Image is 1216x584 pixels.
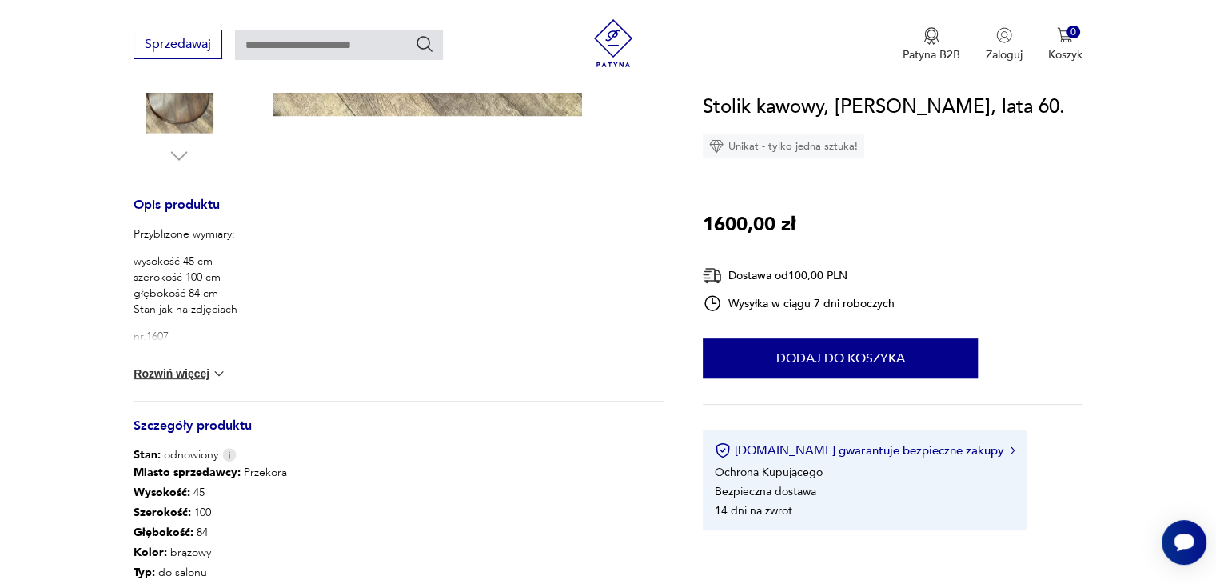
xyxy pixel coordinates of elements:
[903,47,960,62] p: Patyna B2B
[709,139,724,154] img: Ikona diamentu
[134,545,167,560] b: Kolor:
[703,92,1065,122] h1: Stolik kawowy, [PERSON_NAME], lata 60.
[589,19,637,67] img: Patyna - sklep z meblami i dekoracjami vintage
[1057,27,1073,43] img: Ikona koszyka
[715,484,816,499] li: Bezpieczna dostawa
[996,27,1012,43] img: Ikonka użytkownika
[134,447,218,463] span: odnowiony
[134,226,237,242] p: Przybliżone wymiary:
[134,40,222,51] a: Sprzedawaj
[134,563,333,583] p: do salonu
[703,338,978,378] button: Dodaj do koszyka
[903,27,960,62] button: Patyna B2B
[134,200,664,226] h3: Opis produktu
[703,266,895,286] div: Dostawa od 100,00 PLN
[134,485,190,500] b: Wysokość :
[1011,446,1015,454] img: Ikona strzałki w prawo
[1048,27,1082,62] button: 0Koszyk
[1048,47,1082,62] p: Koszyk
[703,266,722,286] img: Ikona dostawy
[134,523,333,543] p: 84
[703,294,895,313] div: Wysyłka w ciągu 7 dni roboczych
[415,34,434,54] button: Szukaj
[134,254,237,318] p: wysokość 45 cm szerokość 100 cm głębokość 84 cm Stan jak na zdjęciach
[923,27,939,45] img: Ikona medalu
[134,463,333,483] p: Przekora
[134,565,155,580] b: Typ :
[134,483,333,503] p: 45
[134,421,664,447] h3: Szczegóły produktu
[715,442,731,458] img: Ikona certyfikatu
[715,465,823,480] li: Ochrona Kupującego
[986,27,1023,62] button: Zaloguj
[1162,520,1206,565] iframe: Smartsupp widget button
[222,448,237,462] img: Info icon
[715,442,1015,458] button: [DOMAIN_NAME] gwarantuje bezpieczne zakupy
[134,525,193,540] b: Głębokość :
[1066,26,1080,39] div: 0
[134,543,333,563] p: brązowy
[134,329,237,345] p: nr.1607
[986,47,1023,62] p: Zaloguj
[715,503,792,518] li: 14 dni na zwrot
[703,134,864,158] div: Unikat - tylko jedna sztuka!
[211,366,227,382] img: chevron down
[134,505,191,520] b: Szerokość :
[134,447,161,462] b: Stan:
[134,366,226,382] button: Rozwiń więcej
[134,503,333,523] p: 100
[134,465,241,480] b: Miasto sprzedawcy :
[134,30,222,59] button: Sprzedawaj
[703,210,795,240] p: 1600,00 zł
[903,27,960,62] a: Ikona medaluPatyna B2B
